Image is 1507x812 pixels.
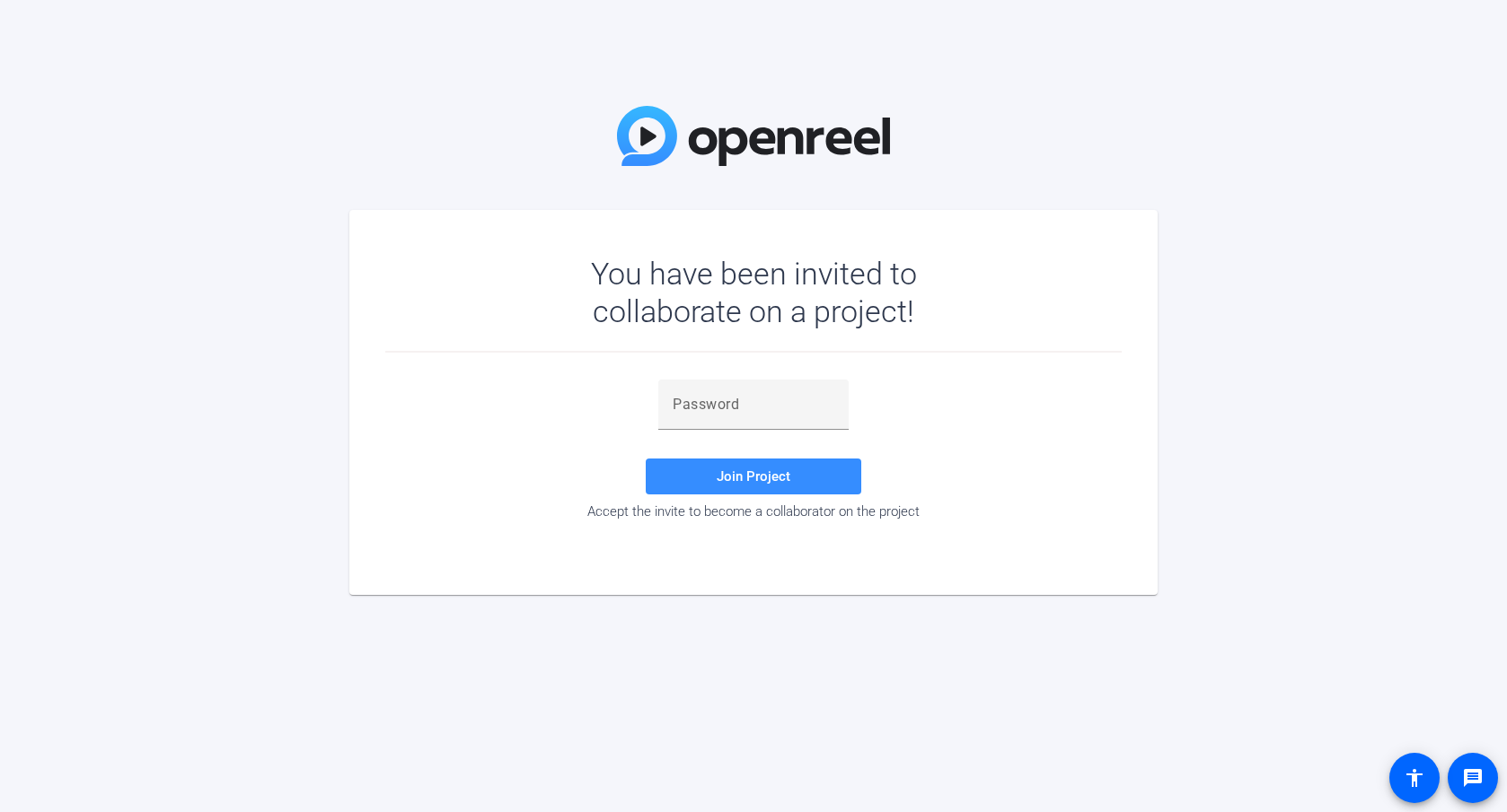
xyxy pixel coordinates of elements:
img: OpenReel Logo [617,106,890,166]
button: Join Project [646,458,861,494]
mat-icon: accessibility [1404,767,1425,789]
span: Join Project [717,468,790,485]
div: Accept the invite to become a collaborator on the project [385,503,1122,520]
mat-icon: message [1462,767,1484,789]
input: Password [673,394,834,415]
div: You have been invited to collaborate on a project! [539,255,969,330]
